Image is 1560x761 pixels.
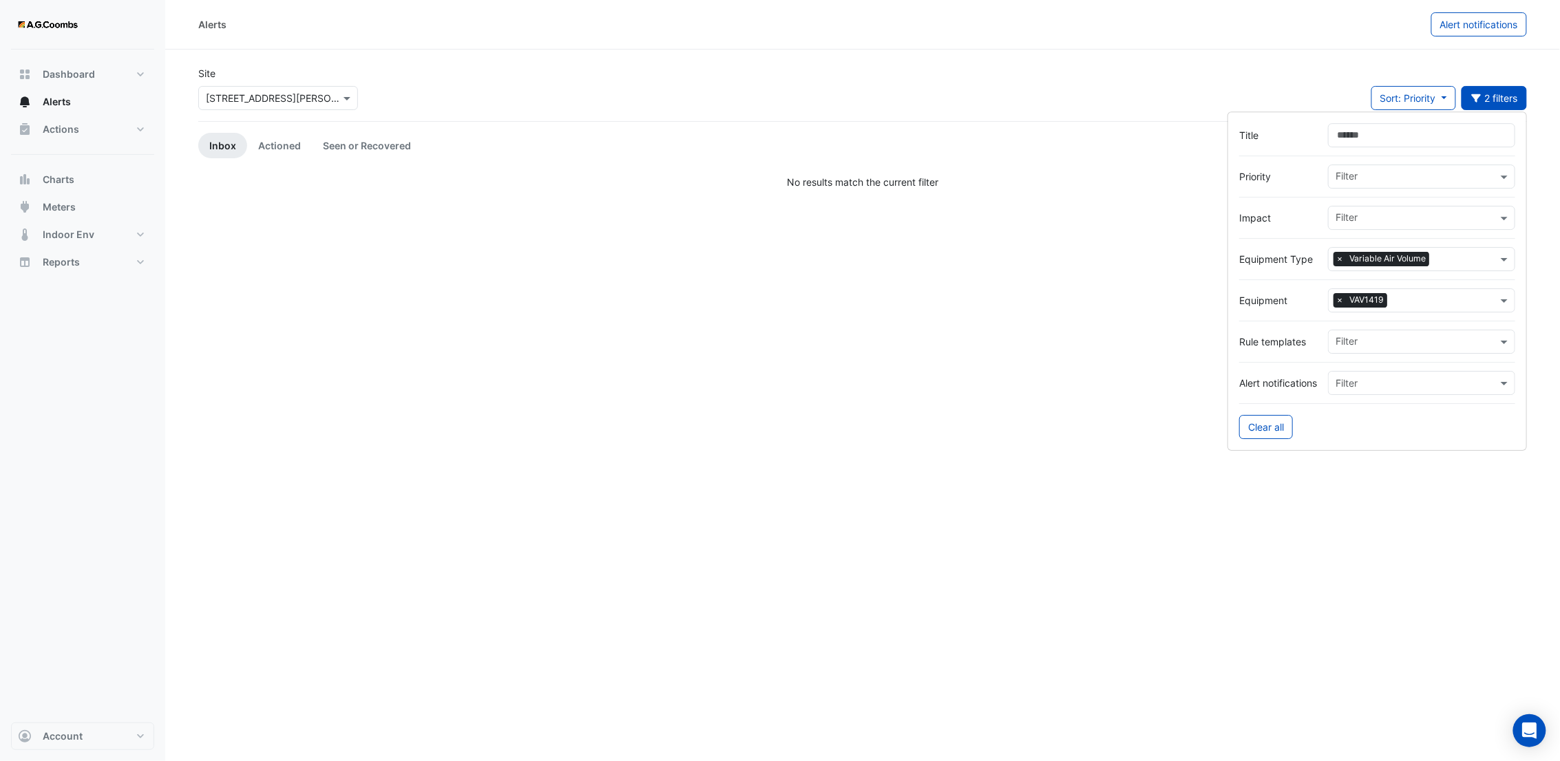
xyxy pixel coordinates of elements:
button: Reports [11,248,154,276]
label: Impact [1239,211,1317,225]
label: Rule templates [1239,334,1317,349]
button: Clear all [1239,415,1293,439]
button: Meters [11,193,154,221]
span: × [1334,294,1346,308]
div: Filter [1334,210,1358,228]
span: Actions [43,122,79,136]
img: Company Logo [17,11,78,39]
div: Filter [1334,169,1358,186]
span: Sort: Priority [1380,92,1436,104]
span: Dashboard [43,67,95,81]
app-icon: Alerts [18,95,32,109]
button: Sort: Priority [1371,86,1456,110]
span: Charts [43,173,74,186]
button: Charts [11,166,154,193]
a: Seen or Recovered [312,133,422,158]
button: Account [11,722,154,750]
div: No results match the current filter [198,175,1527,189]
app-icon: Reports [18,255,32,269]
label: Equipment Type [1239,252,1317,266]
app-icon: Dashboard [18,67,32,81]
div: Alerts [198,17,226,32]
span: Alert notifications [1440,19,1518,30]
span: VAV1419 [1346,294,1387,308]
a: Actioned [247,133,312,158]
button: Indoor Env [11,221,154,248]
label: Title [1239,128,1317,142]
button: Actions [11,116,154,143]
span: Account [43,729,83,743]
span: Indoor Env [43,228,94,242]
span: Alerts [43,95,71,109]
label: Alert notifications [1239,376,1317,390]
label: Site [198,66,215,81]
div: Filter [1334,334,1358,352]
app-icon: Actions [18,122,32,136]
app-icon: Charts [18,173,32,186]
span: Meters [43,200,76,214]
a: Inbox [198,133,247,158]
span: Reports [43,255,80,269]
button: Dashboard [11,61,154,88]
div: Open Intercom Messenger [1513,714,1546,747]
span: × [1334,253,1346,266]
button: 2 filters [1462,86,1528,110]
span: Variable Air Volume [1346,253,1429,266]
button: Alerts [11,88,154,116]
button: Alert notifications [1431,12,1527,36]
app-icon: Indoor Env [18,228,32,242]
label: Equipment [1239,293,1317,308]
label: Priority [1239,169,1317,184]
app-icon: Meters [18,200,32,214]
